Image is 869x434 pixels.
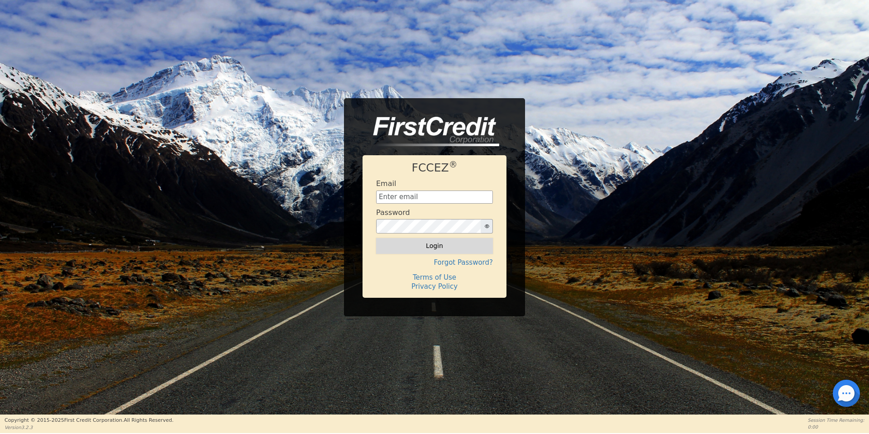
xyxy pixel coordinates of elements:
[376,258,493,267] h4: Forgot Password?
[376,179,396,188] h4: Email
[376,219,481,234] input: password
[376,238,493,253] button: Login
[363,117,499,147] img: logo-CMu_cnol.png
[808,417,864,424] p: Session Time Remaining:
[376,191,493,204] input: Enter email
[376,208,410,217] h4: Password
[449,160,458,169] sup: ®
[124,417,173,423] span: All Rights Reserved.
[5,417,173,424] p: Copyright © 2015- 2025 First Credit Corporation.
[376,273,493,281] h4: Terms of Use
[808,424,864,430] p: 0:00
[5,424,173,431] p: Version 3.2.3
[376,161,493,175] h1: FCCEZ
[376,282,493,291] h4: Privacy Policy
